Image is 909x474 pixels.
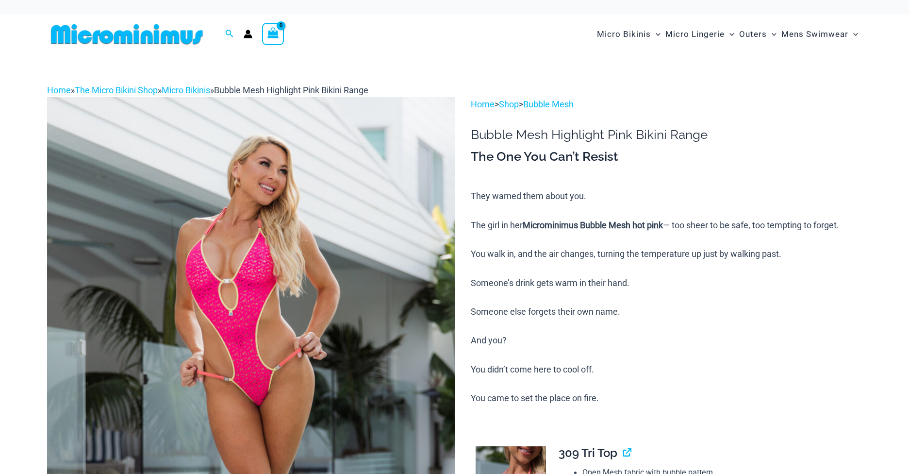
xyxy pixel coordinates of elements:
span: Menu Toggle [651,22,661,47]
a: Shop [499,99,519,109]
h1: Bubble Mesh Highlight Pink Bikini Range [471,127,862,142]
a: Micro Bikinis [162,85,210,95]
a: Micro BikinisMenu ToggleMenu Toggle [595,19,663,49]
p: They warned them about you. The girl in her — too sheer to be safe, too tempting to forget. You w... [471,189,862,406]
span: Micro Bikinis [597,22,651,47]
span: Menu Toggle [848,22,858,47]
b: Microminimus Bubble Mesh hot pink [523,220,663,230]
nav: Site Navigation [593,18,862,51]
a: OutersMenu ToggleMenu Toggle [737,19,779,49]
a: Home [47,85,71,95]
span: Menu Toggle [767,22,777,47]
span: 309 Tri Top [559,446,617,460]
span: Micro Lingerie [665,22,725,47]
a: Account icon link [244,30,252,38]
span: Bubble Mesh Highlight Pink Bikini Range [214,85,368,95]
span: Outers [739,22,767,47]
a: View Shopping Cart, empty [262,23,284,45]
h3: The One You Can’t Resist [471,149,862,165]
p: > > [471,97,862,112]
a: The Micro Bikini Shop [75,85,158,95]
span: » » » [47,85,368,95]
a: Micro LingerieMenu ToggleMenu Toggle [663,19,737,49]
a: Bubble Mesh [523,99,574,109]
span: Menu Toggle [725,22,734,47]
a: Home [471,99,495,109]
a: Mens SwimwearMenu ToggleMenu Toggle [779,19,860,49]
a: Search icon link [225,28,234,40]
span: Mens Swimwear [781,22,848,47]
img: MM SHOP LOGO FLAT [47,23,207,45]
